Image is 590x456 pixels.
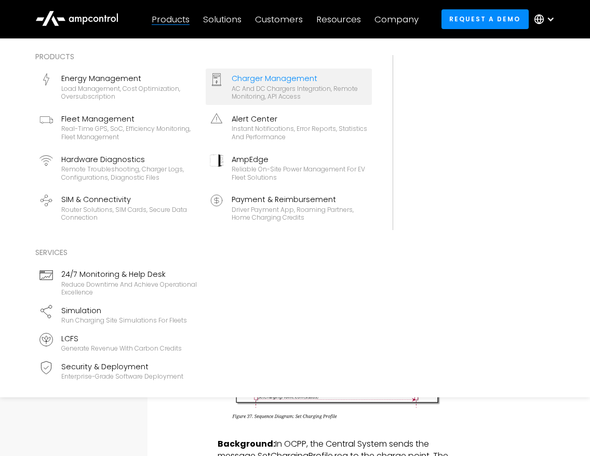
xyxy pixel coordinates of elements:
[61,305,187,316] div: Simulation
[61,85,197,101] div: Load management, cost optimization, oversubscription
[374,14,419,25] div: Company
[61,269,197,280] div: 24/7 Monitoring & Help Desk
[206,150,372,186] a: AmpEdgeReliable On-site Power Management for EV Fleet Solutions
[61,113,197,125] div: Fleet Management
[61,154,197,165] div: Hardware Diagnostics
[316,14,361,25] div: Resources
[232,125,368,141] div: Instant notifications, error reports, statistics and performance
[232,206,368,222] div: Driver Payment App, Roaming Partners, Home Charging Credits
[203,14,242,25] div: Solutions
[206,69,372,105] a: Charger ManagementAC and DC chargers integration, remote monitoring, API access
[35,247,202,258] div: Services
[218,427,461,438] p: ‍
[61,280,197,297] div: Reduce downtime and achieve operational excellence
[232,194,368,205] div: Payment & Reimbursement
[232,113,368,125] div: Alert Center
[61,344,182,353] div: Generate revenue with carbon credits
[232,154,368,165] div: AmpEdge
[35,51,372,62] div: Products
[61,206,197,222] div: Router Solutions, SIM Cards, Secure Data Connection
[35,301,202,329] a: SimulationRun charging site simulations for fleets
[35,357,202,385] a: Security & DeploymentEnterprise-grade software deployment
[35,109,202,145] a: Fleet ManagementReal-time GPS, SoC, efficiency monitoring, fleet management
[35,264,202,301] a: 24/7 Monitoring & Help DeskReduce downtime and achieve operational excellence
[255,14,303,25] div: Customers
[232,73,368,84] div: Charger Management
[218,438,275,450] strong: Background:
[61,316,187,325] div: Run charging site simulations for fleets
[441,9,529,29] a: Request a demo
[61,372,183,381] div: Enterprise-grade software deployment
[35,150,202,186] a: Hardware DiagnosticsRemote troubleshooting, charger logs, configurations, diagnostic files
[206,109,372,145] a: Alert CenterInstant notifications, error reports, statistics and performance
[152,14,190,25] div: Products
[35,329,202,357] a: LCFSGenerate revenue with carbon credits
[61,165,197,181] div: Remote troubleshooting, charger logs, configurations, diagnostic files
[61,125,197,141] div: Real-time GPS, SoC, efficiency monitoring, fleet management
[206,190,372,226] a: Payment & ReimbursementDriver Payment App, Roaming Partners, Home Charging Credits
[35,69,202,105] a: Energy ManagementLoad management, cost optimization, oversubscription
[232,165,368,181] div: Reliable On-site Power Management for EV Fleet Solutions
[61,333,182,344] div: LCFS
[61,194,197,205] div: SIM & Connectivity
[35,190,202,226] a: SIM & ConnectivityRouter Solutions, SIM Cards, Secure Data Connection
[232,85,368,101] div: AC and DC chargers integration, remote monitoring, API access
[61,73,197,84] div: Energy Management
[61,361,183,372] div: Security & Deployment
